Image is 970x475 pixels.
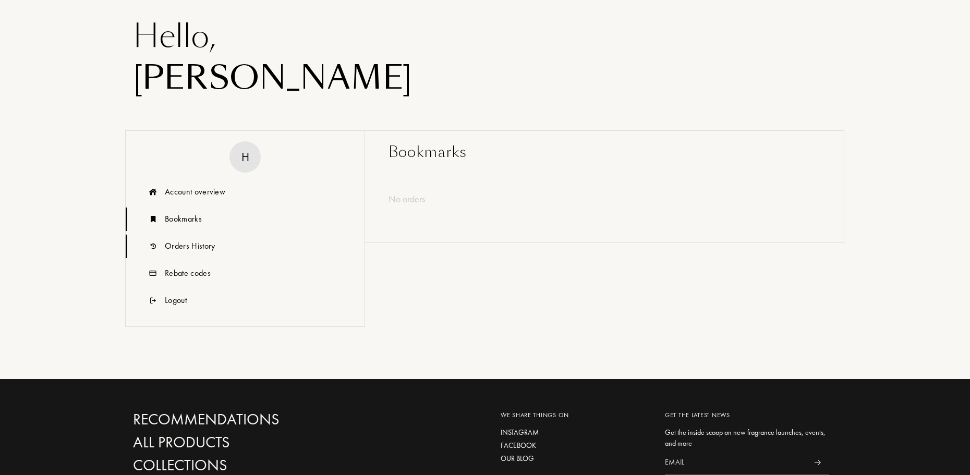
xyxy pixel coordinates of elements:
a: All products [133,433,357,452]
img: icn_overview.svg [147,180,160,204]
div: H [241,148,249,166]
div: Rebate codes [165,267,211,279]
div: Orders History [165,240,215,252]
input: Email [665,451,806,474]
div: [PERSON_NAME] [133,57,837,99]
a: Instagram [501,427,649,438]
a: Recommendations [133,410,357,429]
img: icn_logout.svg [147,289,160,312]
div: Get the inside scoop on new fragrance launches, events, and more [665,427,829,449]
div: We share things on [501,410,649,420]
div: Account overview [165,186,225,198]
a: Our blog [501,453,649,464]
a: Facebook [501,440,649,451]
img: icn_book.svg [147,208,160,231]
img: icn_code.svg [147,262,160,285]
a: Collections [133,456,357,474]
div: Get the latest news [665,410,829,420]
div: Logout [165,294,187,307]
img: icn_history.svg [147,235,160,258]
div: No orders [389,192,820,206]
div: Hello , [133,16,837,57]
div: Bookmarks [389,141,820,163]
img: news_send.svg [814,460,821,465]
div: Bookmarks [165,213,202,225]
